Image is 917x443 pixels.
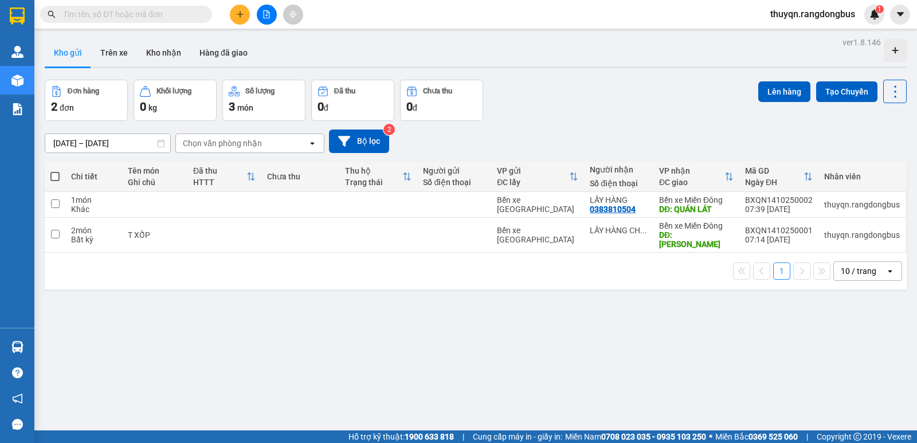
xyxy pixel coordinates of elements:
img: icon-new-feature [869,9,880,19]
span: | [806,430,808,443]
button: Kho gửi [45,39,91,66]
span: đ [413,103,417,112]
div: Bến xe [GEOGRAPHIC_DATA] [497,195,578,214]
img: logo-vxr [10,7,25,25]
img: solution-icon [11,103,23,115]
div: ĐC giao [659,178,724,187]
span: 0 [318,100,324,113]
div: Chọn văn phòng nhận [183,138,262,149]
span: đơn [60,103,74,112]
button: Trên xe [91,39,137,66]
svg: open [885,266,895,276]
button: Tạo Chuyến [816,81,877,102]
button: caret-down [890,5,910,25]
button: Khối lượng0kg [134,80,217,121]
div: Ngày ĐH [745,178,804,187]
span: search [48,10,56,18]
span: Miền Bắc [715,430,798,443]
th: Toggle SortBy [739,162,818,192]
div: thuyqn.rangdongbus [824,200,900,209]
div: Tạo kho hàng mới [884,39,907,62]
span: caret-down [895,9,906,19]
button: 1 [773,262,790,280]
div: Trạng thái [345,178,402,187]
button: Chưa thu0đ [400,80,483,121]
div: ver 1.8.146 [842,36,881,49]
div: Bến xe [GEOGRAPHIC_DATA] [497,226,578,244]
div: Bến xe Miền Đông [659,221,734,230]
span: plus [236,10,244,18]
div: Mã GD [745,166,804,175]
div: VP nhận [659,166,724,175]
span: file-add [262,10,271,18]
strong: 0369 525 060 [749,432,798,441]
div: HTTT [193,178,246,187]
span: 0 [140,100,146,113]
th: Toggle SortBy [339,162,417,192]
button: Số lượng3món [222,80,305,121]
div: Đã thu [193,166,246,175]
div: DĐ: MỘ ĐỨC [659,230,734,249]
div: Nhân viên [824,172,900,181]
div: Chi tiết [71,172,116,181]
span: 0 [406,100,413,113]
span: 2 [51,100,57,113]
div: Số điện thoại [423,178,485,187]
span: Miền Nam [565,430,706,443]
span: 3 [229,100,235,113]
div: 1 món [71,195,116,205]
span: question-circle [12,367,23,378]
span: thuyqn.rangdongbus [761,7,864,21]
div: Người gửi [423,166,485,175]
sup: 2 [383,124,395,135]
div: Đã thu [334,87,355,95]
span: copyright [853,433,861,441]
th: Toggle SortBy [187,162,261,192]
div: Số điện thoại [590,179,648,188]
input: Tìm tên, số ĐT hoặc mã đơn [63,8,198,21]
span: | [463,430,464,443]
span: món [237,103,253,112]
img: warehouse-icon [11,75,23,87]
input: Select a date range. [45,134,170,152]
span: notification [12,393,23,404]
img: warehouse-icon [11,341,23,353]
div: Chưa thu [423,87,452,95]
div: 10 / trang [841,265,876,277]
span: aim [289,10,297,18]
span: Cung cấp máy in - giấy in: [473,430,562,443]
button: Kho nhận [137,39,190,66]
div: Tên món [128,166,182,175]
div: 07:14 [DATE] [745,235,813,244]
div: BXQN1410250001 [745,226,813,235]
span: đ [324,103,328,112]
button: Đơn hàng2đơn [45,80,128,121]
div: Thu hộ [345,166,402,175]
div: Người nhận [590,165,648,174]
div: 07:39 [DATE] [745,205,813,214]
div: DĐ: QUÁN LÁT [659,205,734,214]
div: Ghi chú [128,178,182,187]
div: thuyqn.rangdongbus [824,230,900,240]
div: BXQN1410250002 [745,195,813,205]
th: Toggle SortBy [653,162,739,192]
button: aim [283,5,303,25]
button: Lên hàng [758,81,810,102]
button: file-add [257,5,277,25]
div: LẤY HÀNG CHÚ TẤN [590,226,648,235]
span: ⚪️ [709,434,712,439]
button: Đã thu0đ [311,80,394,121]
div: Khối lượng [156,87,191,95]
span: Hỗ trợ kỹ thuật: [348,430,454,443]
strong: 1900 633 818 [405,432,454,441]
div: Đơn hàng [68,87,99,95]
button: Bộ lọc [329,130,389,153]
div: Số lượng [245,87,275,95]
div: T XỐP [128,230,182,240]
div: 2 món [71,226,116,235]
span: message [12,419,23,430]
strong: 0708 023 035 - 0935 103 250 [601,432,706,441]
div: LẤY HÀNG [590,195,648,205]
span: ... [640,226,647,235]
div: ĐC lấy [497,178,569,187]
